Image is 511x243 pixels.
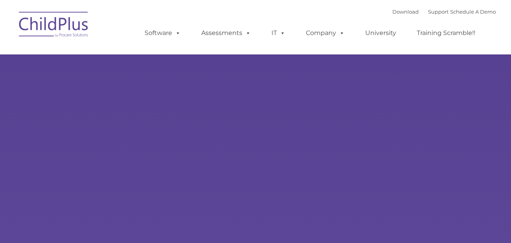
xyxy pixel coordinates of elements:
a: Assessments [193,25,259,41]
a: Schedule A Demo [450,9,496,15]
a: IT [264,25,293,41]
img: ChildPlus by Procare Solutions [15,6,93,45]
a: Software [137,25,188,41]
a: Download [392,9,419,15]
a: University [357,25,404,41]
font: | [392,9,496,15]
a: Company [298,25,352,41]
a: Support [428,9,449,15]
a: Training Scramble!! [409,25,483,41]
